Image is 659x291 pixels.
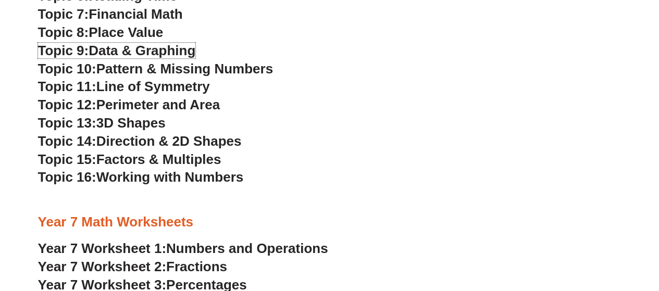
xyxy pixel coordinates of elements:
span: Topic 8: [38,24,89,40]
span: Topic 16: [38,169,96,185]
h3: Year 7 Math Worksheets [38,213,621,231]
span: Topic 12: [38,97,96,112]
span: Financial Math [89,6,182,22]
span: Data & Graphing [89,43,195,58]
a: Topic 16:Working with Numbers [38,169,244,185]
span: Direction & 2D Shapes [96,133,242,149]
a: Topic 7:Financial Math [38,6,183,22]
a: Topic 11:Line of Symmetry [38,79,210,94]
span: Topic 11: [38,79,96,94]
span: Topic 7: [38,6,89,22]
span: Perimeter and Area [96,97,220,112]
a: Topic 8:Place Value [38,24,164,40]
span: Factors & Multiples [96,151,221,167]
span: 3D Shapes [96,115,166,131]
a: Topic 13:3D Shapes [38,115,166,131]
span: Topic 10: [38,61,96,77]
span: Year 7 Worksheet 2: [38,259,167,274]
a: Year 7 Worksheet 2:Fractions [38,259,227,274]
span: Year 7 Worksheet 1: [38,241,167,256]
span: Working with Numbers [96,169,243,185]
a: Topic 10:Pattern & Missing Numbers [38,61,273,77]
span: Pattern & Missing Numbers [96,61,273,77]
a: Topic 14:Direction & 2D Shapes [38,133,242,149]
span: Place Value [89,24,163,40]
span: Topic 9: [38,43,89,58]
span: Numbers and Operations [166,241,328,256]
a: Topic 12:Perimeter and Area [38,97,220,112]
a: Year 7 Worksheet 1:Numbers and Operations [38,241,328,256]
span: Topic 15: [38,151,96,167]
iframe: Chat Widget [486,173,659,291]
a: Topic 9:Data & Graphing [38,43,196,58]
span: Line of Symmetry [96,79,210,94]
span: Fractions [166,259,227,274]
span: Topic 14: [38,133,96,149]
a: Topic 15:Factors & Multiples [38,151,221,167]
span: Topic 13: [38,115,96,131]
